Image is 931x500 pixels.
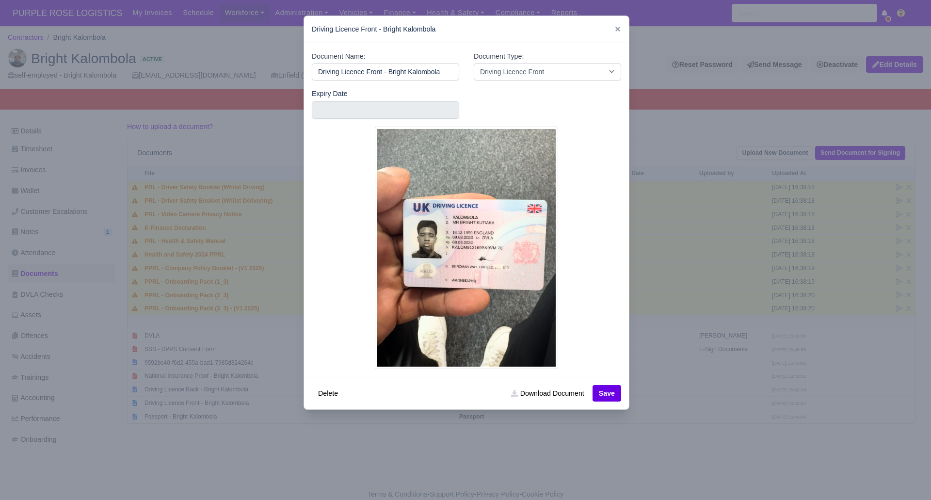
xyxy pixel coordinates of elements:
iframe: Chat Widget [883,453,931,500]
button: Delete [312,385,344,402]
label: Document Type: [474,51,524,62]
label: Document Name: [312,51,366,62]
a: Download Document [505,385,590,402]
label: Expiry Date [312,88,348,99]
button: Save [593,385,621,402]
div: Driving Licence Front - Bright Kalombola [304,16,629,43]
